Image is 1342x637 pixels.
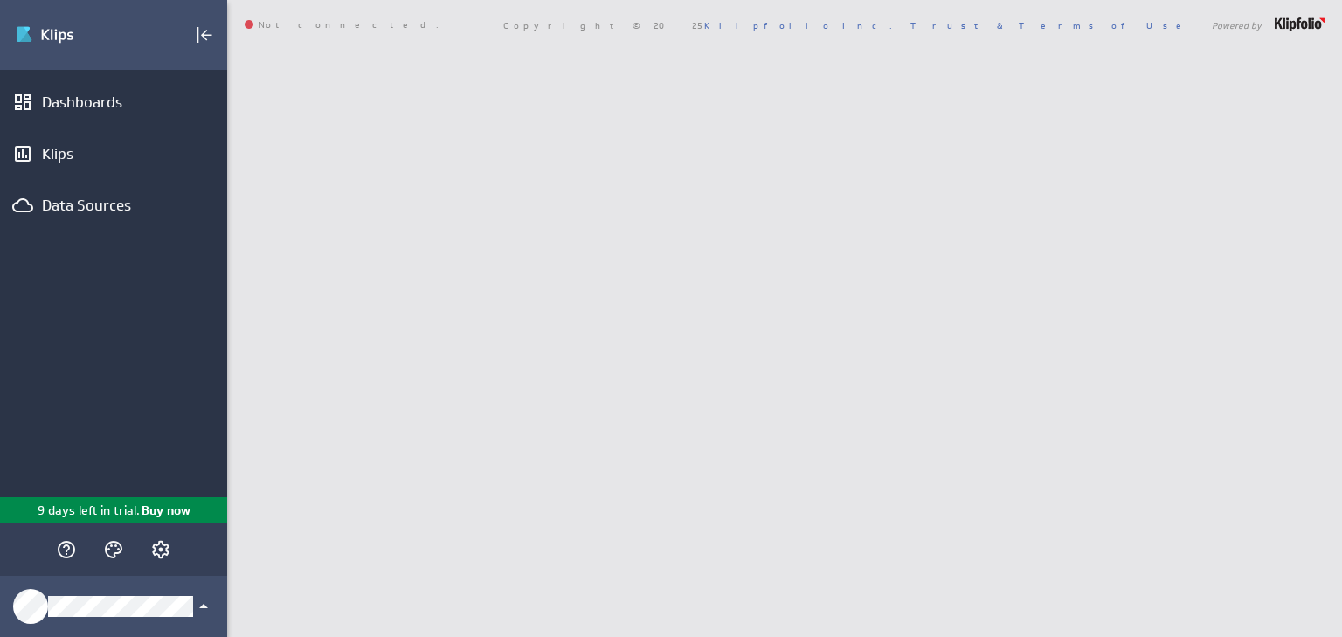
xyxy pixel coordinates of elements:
[38,502,140,520] p: 9 days left in trial.
[15,21,137,49] div: Go to Dashboards
[1275,17,1325,31] img: logo-footer.png
[140,502,190,520] p: Buy now
[704,19,892,31] a: Klipfolio Inc.
[910,19,1193,31] a: Trust & Terms of Use
[245,20,439,31] span: Not connected.
[42,93,185,112] div: Dashboards
[146,535,176,564] div: Account and settings
[42,144,185,163] div: Klips
[99,535,128,564] div: Themes
[503,21,892,30] span: Copyright © 2025
[190,20,219,50] div: Collapse
[52,535,81,564] div: Help
[42,196,185,215] div: Data Sources
[15,21,137,49] img: Klipfolio klips logo
[150,539,171,560] svg: Account and settings
[103,539,124,560] svg: Themes
[1212,21,1262,30] span: Powered by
